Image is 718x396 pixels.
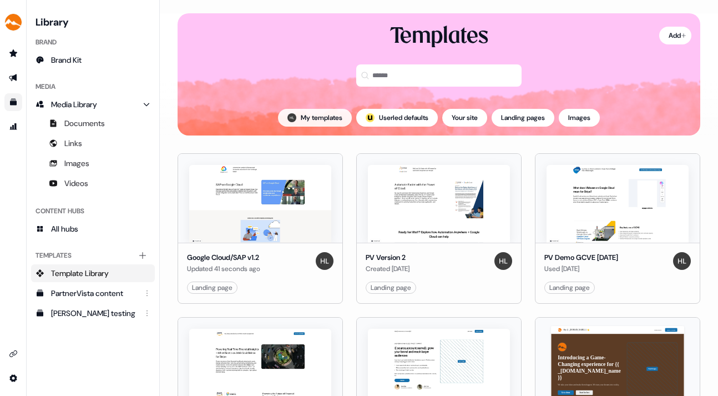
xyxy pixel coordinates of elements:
img: PV Version 2 [368,165,510,243]
span: Brand Kit [51,54,82,66]
a: Go to outbound experience [4,69,22,87]
div: Templates [390,22,488,51]
a: Documents [31,114,155,132]
div: Updated 41 seconds ago [187,263,260,274]
div: Used [DATE] [544,263,618,274]
img: Hondo [316,252,333,270]
span: All hubs [51,223,78,234]
span: Links [64,138,82,149]
div: Templates [31,247,155,264]
div: Brand [31,33,155,51]
a: PartnerVista content [31,284,155,302]
a: [PERSON_NAME] testing [31,304,155,322]
img: Google Cloud/SAP v1.2 [189,165,331,243]
a: Template Library [31,264,155,282]
button: userled logo;Userled defaults [356,109,438,127]
img: Hondo [494,252,512,270]
div: Created [DATE] [366,263,409,274]
div: Landing page [549,282,590,293]
div: Landing page [371,282,411,293]
button: Images [559,109,600,127]
button: Add [659,27,691,44]
button: Your site [442,109,487,127]
img: Hondo [287,113,296,122]
a: All hubs [31,220,155,238]
div: Content Hubs [31,202,155,220]
a: Go to prospects [4,44,22,62]
span: Images [64,158,89,169]
a: Go to templates [4,93,22,111]
span: Media Library [51,99,97,110]
button: Landing pages [492,109,554,127]
div: PV Version 2 [366,252,409,263]
div: PartnerVista content [51,288,137,299]
div: Landing page [192,282,232,293]
img: PV Demo GCVE 8.21.25 [547,165,689,243]
div: ; [366,113,375,122]
div: [PERSON_NAME] testing [51,308,137,319]
h3: Library [31,13,155,29]
a: Go to integrations [4,369,22,387]
a: Go to integrations [4,345,22,363]
a: Links [31,134,155,152]
div: PV Demo GCVE [DATE] [544,252,618,263]
div: Media [31,78,155,96]
a: Media Library [31,96,155,113]
span: Videos [64,178,88,189]
span: Template Library [51,268,109,279]
a: Brand Kit [31,51,155,69]
img: userled logo [366,113,375,122]
div: Google Cloud/SAP v1.2 [187,252,260,263]
img: Hondo [673,252,691,270]
a: Go to attribution [4,118,22,136]
button: PV Version 2PV Version 2Created [DATE]HondoLanding page [356,153,522,304]
a: Videos [31,174,155,192]
button: Google Cloud/SAP v1.2Google Cloud/SAP v1.2Updated 41 seconds agoHondoLanding page [178,153,343,304]
button: PV Demo GCVE 8.21.25PV Demo GCVE [DATE]Used [DATE]HondoLanding page [535,153,700,304]
button: My templates [278,109,352,127]
span: Documents [64,118,105,129]
a: Images [31,154,155,172]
